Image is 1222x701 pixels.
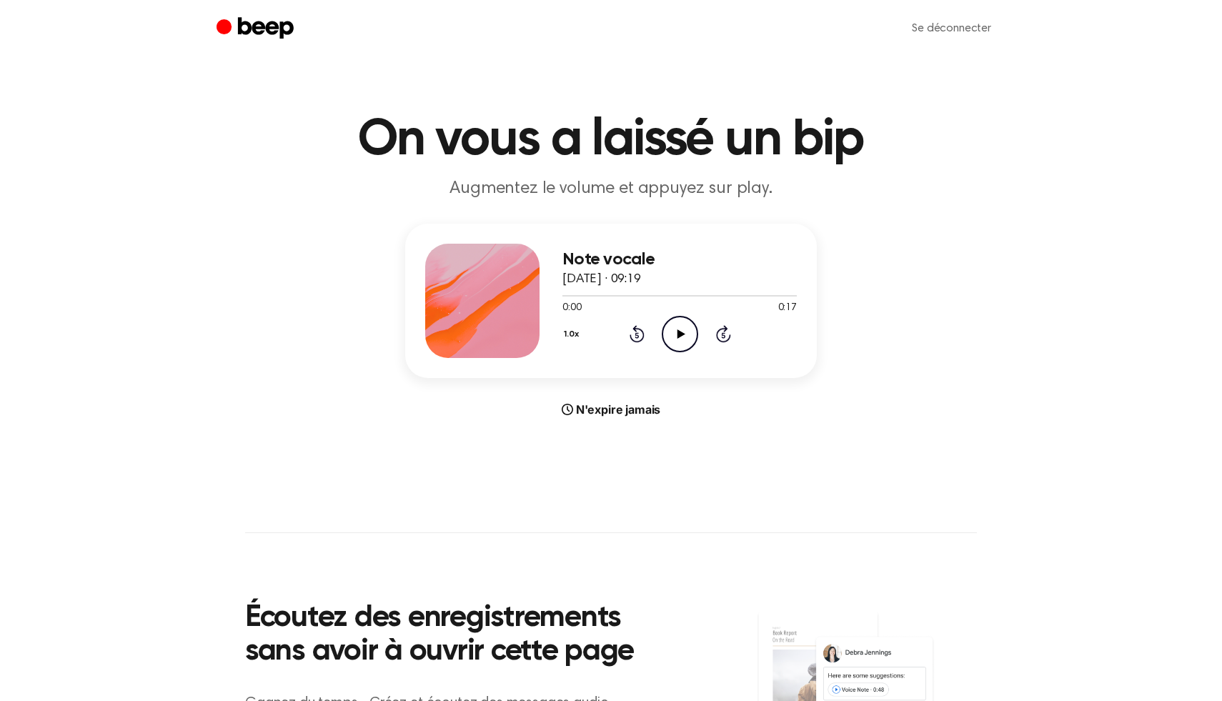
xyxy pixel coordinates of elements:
[564,330,579,339] font: 1.0x
[562,303,581,313] font: 0:00
[562,322,585,347] button: 1.0x
[562,251,655,268] font: Note vocale
[912,23,991,34] font: Se déconnecter
[562,273,641,286] font: [DATE] · 09:19
[576,402,661,417] font: N'expire jamais
[358,114,864,166] font: On vous a laissé un bip
[449,180,773,197] font: Augmentez le volume et appuyez sur play.
[898,11,1005,46] a: Se déconnecter
[217,15,297,43] a: Bip
[245,603,634,667] font: Écoutez des enregistrements sans avoir à ouvrir cette page
[778,303,797,313] font: 0:17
